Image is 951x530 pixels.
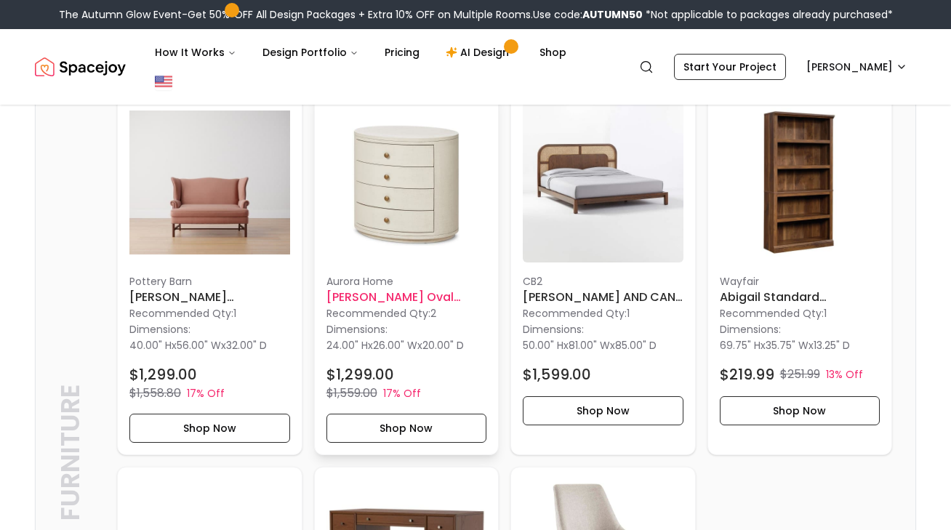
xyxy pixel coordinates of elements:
[523,274,683,289] p: CB2
[707,90,893,456] div: Abigail Standard Bookcase
[528,38,578,67] a: Shop
[35,29,916,105] nav: Global
[326,274,487,289] p: aurora home
[314,90,499,456] div: Miriam Oval Nightstand
[117,90,302,456] div: Thatcher Upholstered Settee
[707,90,893,456] a: Abigail Standard Bookcase imageWayfairAbigail Standard BookcaseRecommended Qty:1Dimensions:69.75"...
[129,364,197,385] h4: $1,299.00
[523,321,584,338] p: Dimensions:
[117,90,302,456] a: Thatcher Upholstered Settee imagePottery Barn[PERSON_NAME] Upholstered SetteeRecommended Qty:1Dim...
[523,396,683,425] button: Shop Now
[383,386,421,401] p: 17% Off
[177,338,221,353] span: 56.00" W
[510,90,696,456] a: NADI WOOD AND CANE KING BED imageCB2[PERSON_NAME] AND CANE KING BEDRecommended Qty:1Dimensions:50...
[187,386,225,401] p: 17% Off
[582,7,643,22] b: AUTUMN50
[143,38,248,67] button: How It Works
[523,306,683,321] p: Recommended Qty: 1
[814,338,850,353] span: 13.25" D
[422,338,464,353] span: 20.00" D
[523,103,683,263] img: NADI WOOD AND CANE KING BED image
[326,338,368,353] span: 24.00" H
[720,103,880,263] img: Abigail Standard Bookcase image
[720,364,774,385] h4: $219.99
[720,306,880,321] p: Recommended Qty: 1
[155,73,172,90] img: United States
[129,338,267,353] p: x x
[326,321,388,338] p: Dimensions:
[533,7,643,22] span: Use code:
[720,338,761,353] span: 69.75" H
[314,90,499,456] a: Miriam Oval Nightstand imageaurora home[PERSON_NAME] Oval NightstandRecommended Qty:2Dimensions:2...
[59,7,893,22] div: The Autumn Glow Event-Get 50% OFF All Design Packages + Extra 10% OFF on Multiple Rooms.
[373,338,417,353] span: 26.00" W
[129,414,290,443] button: Shop Now
[720,274,880,289] p: Wayfair
[129,103,290,263] img: Thatcher Upholstered Settee image
[643,7,893,22] span: *Not applicable to packages already purchased*
[523,338,657,353] p: x x
[129,289,290,306] h6: [PERSON_NAME] Upholstered Settee
[326,289,487,306] h6: [PERSON_NAME] Oval Nightstand
[143,38,578,67] nav: Main
[326,364,394,385] h4: $1,299.00
[826,367,863,382] p: 13% Off
[434,38,525,67] a: AI Design
[129,274,290,289] p: Pottery Barn
[251,38,370,67] button: Design Portfolio
[720,396,880,425] button: Shop Now
[129,306,290,321] p: Recommended Qty: 1
[326,414,487,443] button: Shop Now
[766,338,808,353] span: 35.75" W
[615,338,657,353] span: 85.00" D
[129,321,190,338] p: Dimensions:
[35,52,126,81] a: Spacejoy
[326,103,487,263] img: Miriam Oval Nightstand image
[373,38,431,67] a: Pricing
[129,385,181,402] p: $1,558.80
[798,54,916,80] button: [PERSON_NAME]
[523,338,563,353] span: 50.00" H
[780,366,820,383] p: $251.99
[523,289,683,306] h6: [PERSON_NAME] AND CANE KING BED
[720,338,850,353] p: x x
[674,54,786,80] a: Start Your Project
[510,90,696,456] div: NADI WOOD AND CANE KING BED
[326,306,487,321] p: Recommended Qty: 2
[569,338,610,353] span: 81.00" W
[129,338,172,353] span: 40.00" H
[720,321,781,338] p: Dimensions:
[35,52,126,81] img: Spacejoy Logo
[226,338,267,353] span: 32.00" D
[720,289,880,306] h6: Abigail Standard Bookcase
[326,338,464,353] p: x x
[326,385,377,402] p: $1,559.00
[523,364,591,385] h4: $1,599.00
